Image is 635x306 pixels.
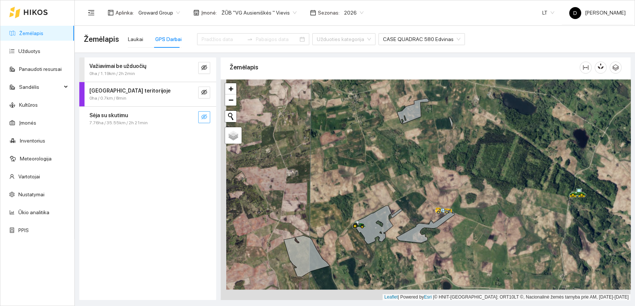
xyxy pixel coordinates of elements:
[225,83,236,94] a: Zoom in
[580,62,592,74] button: column-width
[89,95,126,102] span: 0ha / 0.7km / 8min
[138,7,180,18] span: Groward Group
[201,89,207,96] span: eye-invisible
[384,294,398,300] a: Leaflet
[89,112,128,118] strong: Sėja su skutimu
[247,36,253,42] span: to
[79,57,216,82] div: Važiavimai be užduočių0ha / 1.19km / 2h 2mineye-invisible
[89,63,146,69] strong: Važiavimai be užduočių
[19,102,38,108] a: Kultūros
[569,10,626,16] span: [PERSON_NAME]
[19,120,36,126] a: Įmonės
[18,209,49,215] a: Ūkio analitika
[230,57,580,78] div: Žemėlapis
[424,294,432,300] a: Esri
[84,33,119,45] span: Žemėlapis
[193,10,199,16] span: shop
[580,65,591,71] span: column-width
[128,35,143,43] div: Laukai
[256,35,298,43] input: Pabaigos data
[18,48,40,54] a: Užduotys
[89,70,135,77] span: 0ha / 1.19km / 2h 2min
[89,119,148,127] span: 7.76ha / 35.55km / 2h 21min
[228,84,233,93] span: +
[18,191,45,197] a: Nustatymai
[79,107,216,131] div: Sėja su skutimu7.76ha / 35.55km / 2h 21mineye-invisible
[79,82,216,106] div: [GEOGRAPHIC_DATA] teritorijoje0ha / 0.7km / 8mineye-invisible
[108,10,114,16] span: layout
[573,7,577,19] span: D
[433,294,434,300] span: |
[84,5,99,20] button: menu-fold
[201,9,217,17] span: Įmonė :
[225,111,236,122] button: Initiate a new search
[228,95,233,104] span: −
[20,138,45,144] a: Inventorius
[344,7,363,18] span: 2026
[18,227,29,233] a: PPIS
[19,79,62,94] span: Sandėlis
[202,35,244,43] input: Pradžios data
[19,66,62,72] a: Panaudoti resursai
[201,114,207,121] span: eye-invisible
[89,88,171,94] strong: [GEOGRAPHIC_DATA] teritorijoje
[88,9,95,16] span: menu-fold
[310,10,316,16] span: calendar
[201,65,207,72] span: eye-invisible
[221,7,297,18] span: ŽŪB "VG Ausieniškės " Vievis
[155,35,182,43] div: GPS Darbai
[247,36,253,42] span: swap-right
[198,111,210,123] button: eye-invisible
[20,156,52,162] a: Meteorologija
[225,94,236,106] a: Zoom out
[198,62,210,74] button: eye-invisible
[116,9,134,17] span: Aplinka :
[198,87,210,99] button: eye-invisible
[383,34,460,45] span: CASE QUADRAC 580 Edvinas
[318,9,340,17] span: Sezonas :
[542,7,554,18] span: LT
[383,294,631,300] div: | Powered by © HNIT-[GEOGRAPHIC_DATA]; ORT10LT ©, Nacionalinė žemės tarnyba prie AM, [DATE]-[DATE]
[18,174,40,179] a: Vartotojai
[225,127,242,144] a: Layers
[19,30,43,36] a: Žemėlapis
